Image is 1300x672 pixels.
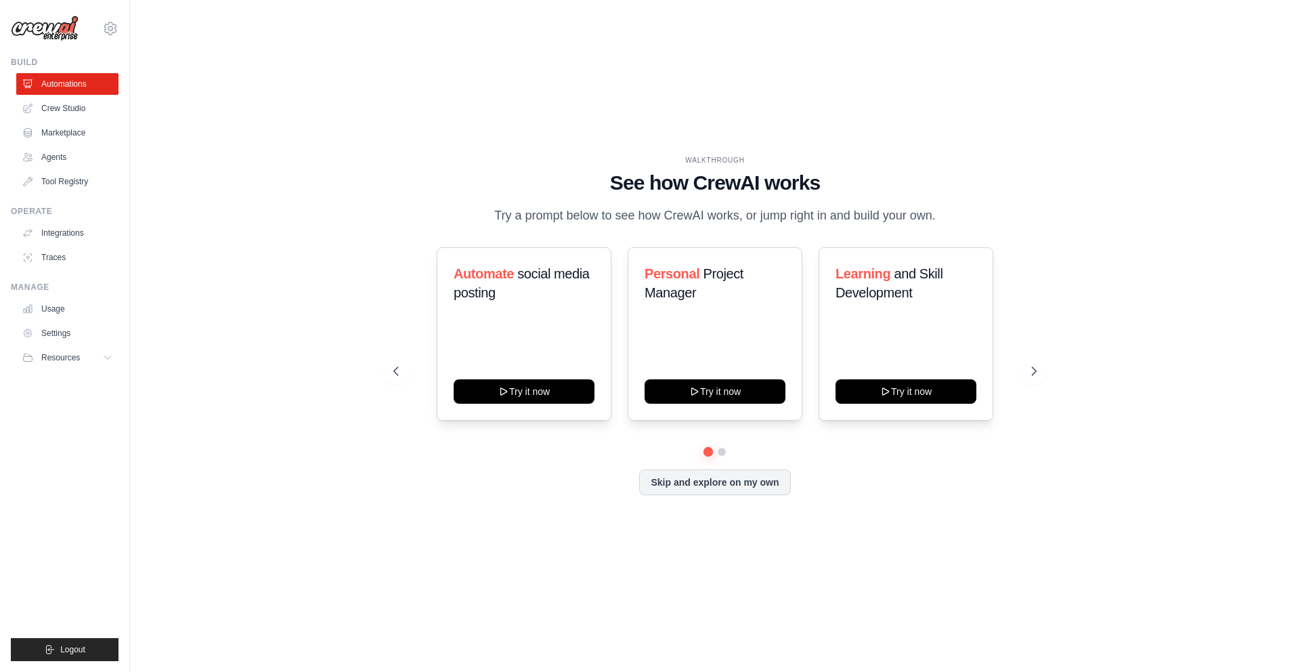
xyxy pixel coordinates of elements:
div: Operate [11,206,118,217]
a: Settings [16,322,118,344]
h1: See how CrewAI works [393,171,1037,195]
span: Project Manager [645,266,743,300]
button: Try it now [454,379,594,404]
a: Automations [16,73,118,95]
span: Resources [41,352,80,363]
div: Build [11,57,118,68]
a: Traces [16,247,118,268]
p: Try a prompt below to see how CrewAI works, or jump right in and build your own. [487,206,942,226]
span: Logout [60,644,85,655]
a: Agents [16,146,118,168]
button: Resources [16,347,118,369]
div: WALKTHROUGH [393,155,1037,165]
button: Try it now [645,379,785,404]
a: Integrations [16,222,118,244]
a: Crew Studio [16,98,118,119]
button: Try it now [836,379,976,404]
span: Learning [836,266,890,281]
a: Marketplace [16,122,118,144]
button: Skip and explore on my own [639,469,790,495]
span: Personal [645,266,699,281]
div: Manage [11,282,118,293]
span: social media posting [454,266,590,300]
button: Logout [11,638,118,661]
span: Automate [454,266,514,281]
iframe: Chat Widget [1232,607,1300,672]
img: Logo [11,16,79,41]
a: Usage [16,298,118,320]
a: Tool Registry [16,171,118,192]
